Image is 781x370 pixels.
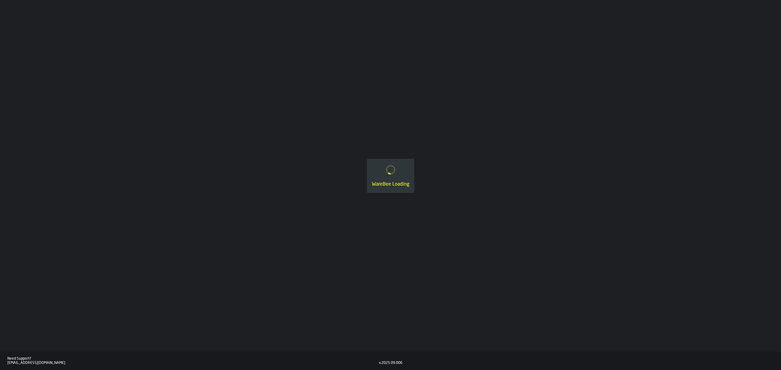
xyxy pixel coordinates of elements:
[7,357,379,365] a: Need Support?[EMAIL_ADDRESS][DOMAIN_NAME]
[379,361,381,365] div: v.
[381,361,402,365] div: 2025.09.006
[7,357,379,361] div: Need Support?
[372,181,409,188] div: WareBee Loading
[7,361,379,365] div: [EMAIL_ADDRESS][DOMAIN_NAME]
